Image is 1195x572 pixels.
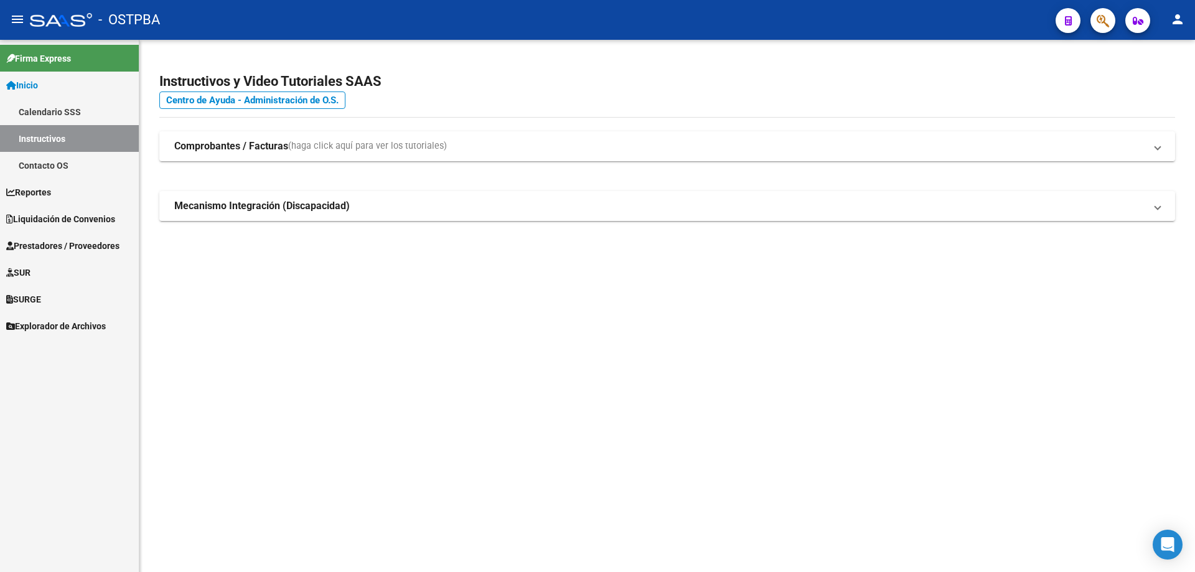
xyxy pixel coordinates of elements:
[6,319,106,333] span: Explorador de Archivos
[6,239,119,253] span: Prestadores / Proveedores
[6,293,41,306] span: SURGE
[6,212,115,226] span: Liquidación de Convenios
[288,139,447,153] span: (haga click aquí para ver los tutoriales)
[159,191,1175,221] mat-expansion-panel-header: Mecanismo Integración (Discapacidad)
[6,266,30,279] span: SUR
[6,78,38,92] span: Inicio
[1153,530,1183,560] div: Open Intercom Messenger
[159,131,1175,161] mat-expansion-panel-header: Comprobantes / Facturas(haga click aquí para ver los tutoriales)
[1170,12,1185,27] mat-icon: person
[98,6,160,34] span: - OSTPBA
[174,139,288,153] strong: Comprobantes / Facturas
[6,185,51,199] span: Reportes
[159,91,345,109] a: Centro de Ayuda - Administración de O.S.
[159,70,1175,93] h2: Instructivos y Video Tutoriales SAAS
[10,12,25,27] mat-icon: menu
[6,52,71,65] span: Firma Express
[174,199,350,213] strong: Mecanismo Integración (Discapacidad)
